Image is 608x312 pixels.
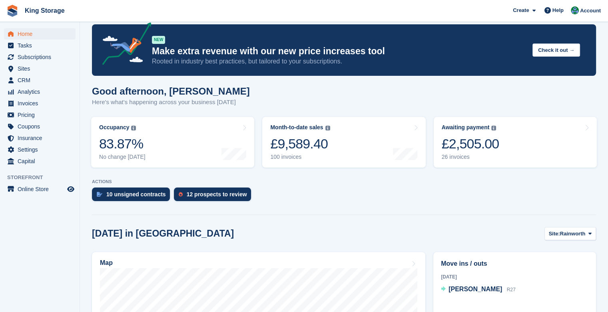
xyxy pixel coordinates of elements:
div: Month-to-date sales [270,124,323,131]
span: Analytics [18,86,66,97]
a: 12 prospects to review [174,188,255,205]
a: menu [4,132,76,144]
span: Subscriptions [18,51,66,63]
img: contract_signature_icon-13c848040528278c33f63329250d36e43548de30e8caae1d1a13099fd9432cc5.svg [97,192,102,197]
div: No change [DATE] [99,154,146,160]
button: Site: Rainworth [544,227,596,240]
span: Settings [18,144,66,155]
div: 100 invoices [270,154,330,160]
a: menu [4,63,76,74]
span: Account [580,7,601,15]
a: 10 unsigned contracts [92,188,174,205]
div: Awaiting payment [442,124,490,131]
img: prospect-51fa495bee0391a8d652442698ab0144808aea92771e9ea1ae160a38d050c398.svg [179,192,183,197]
span: Online Store [18,184,66,195]
a: menu [4,75,76,86]
p: Here's what's happening across your business [DATE] [92,98,250,107]
span: Help [552,6,564,14]
span: Insurance [18,132,66,144]
span: Home [18,28,66,39]
a: King Storage [22,4,68,17]
span: Capital [18,156,66,167]
a: menu [4,86,76,97]
div: 26 invoices [442,154,499,160]
div: [DATE] [441,273,588,280]
h2: [DATE] in [GEOGRAPHIC_DATA] [92,228,234,239]
span: Tasks [18,40,66,51]
div: 10 unsigned contracts [106,191,166,197]
img: icon-info-grey-7440780725fd019a000dd9b08b2336e03edf1995a4989e88bcd33f0948082b44.svg [325,126,330,130]
a: menu [4,144,76,155]
a: Occupancy 83.87% No change [DATE] [91,117,254,168]
span: CRM [18,75,66,86]
a: menu [4,156,76,167]
div: £9,589.40 [270,136,330,152]
img: stora-icon-8386f47178a22dfd0bd8f6a31ec36ba5ce8667c1dd55bd0f319d3a0aa187defe.svg [6,5,18,17]
div: Occupancy [99,124,129,131]
img: price-adjustments-announcement-icon-8257ccfd72463d97f412b2fc003d46551f7dbcb40ab6d574587a9cd5c0d94... [96,22,152,68]
span: Rainworth [560,230,586,238]
span: Storefront [7,174,80,182]
span: R27 [507,287,516,292]
p: Make extra revenue with our new price increases tool [152,45,526,57]
a: menu [4,109,76,120]
button: Check it out → [532,43,580,57]
a: menu [4,121,76,132]
p: Rooted in industry best practices, but tailored to your subscriptions. [152,57,526,66]
span: Sites [18,63,66,74]
a: menu [4,51,76,63]
p: ACTIONS [92,179,596,184]
a: Awaiting payment £2,505.00 26 invoices [434,117,597,168]
span: Pricing [18,109,66,120]
a: menu [4,98,76,109]
a: menu [4,28,76,39]
img: icon-info-grey-7440780725fd019a000dd9b08b2336e03edf1995a4989e88bcd33f0948082b44.svg [131,126,136,130]
a: menu [4,184,76,195]
a: Month-to-date sales £9,589.40 100 invoices [262,117,425,168]
span: Create [513,6,529,14]
div: 83.87% [99,136,146,152]
span: Invoices [18,98,66,109]
div: £2,505.00 [442,136,499,152]
div: 12 prospects to review [187,191,247,197]
span: [PERSON_NAME] [449,286,502,292]
img: John King [571,6,579,14]
span: Site: [549,230,560,238]
h1: Good afternoon, [PERSON_NAME] [92,86,250,97]
h2: Map [100,259,113,267]
div: NEW [152,36,165,44]
a: [PERSON_NAME] R27 [441,284,516,295]
a: menu [4,40,76,51]
h2: Move ins / outs [441,259,588,269]
span: Coupons [18,121,66,132]
img: icon-info-grey-7440780725fd019a000dd9b08b2336e03edf1995a4989e88bcd33f0948082b44.svg [491,126,496,130]
a: Preview store [66,184,76,194]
